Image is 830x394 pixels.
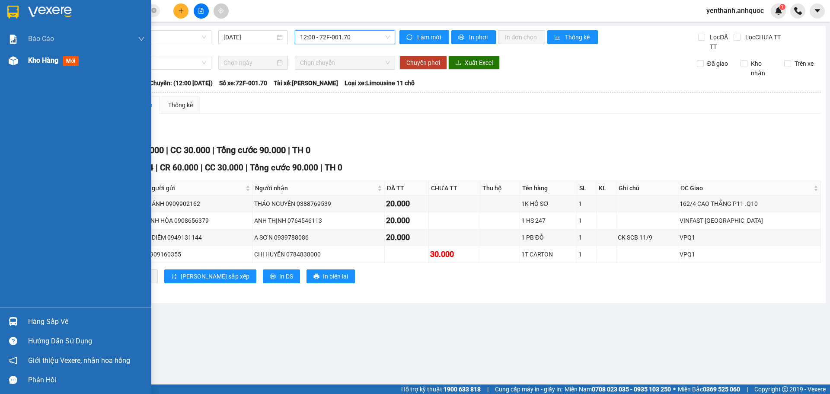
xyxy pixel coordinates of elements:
div: ANH HÒA 0908656379 [147,216,251,225]
span: Thống kê [565,32,591,42]
div: 1 [578,216,595,225]
button: downloadXuất Excel [448,56,500,70]
span: In phơi [469,32,489,42]
span: Tổng cước 90.000 [217,145,286,155]
span: Đã giao [704,59,731,68]
span: file-add [198,8,204,14]
div: 20.000 [386,215,427,227]
span: Người gửi [147,183,244,193]
span: download [455,60,461,67]
span: notification [9,356,17,365]
div: 20.000 [386,231,427,243]
span: | [156,163,158,173]
span: Chuyến: (12:00 [DATE]) [150,78,213,88]
sup: 1 [779,4,785,10]
span: | [246,163,248,173]
span: CR 60.000 [160,163,198,173]
span: | [201,163,203,173]
span: [PERSON_NAME] sắp xếp [181,272,249,281]
button: bar-chartThống kê [547,30,598,44]
strong: 1900 633 818 [444,386,481,393]
div: 30.000 [430,248,479,260]
span: printer [458,34,466,41]
div: Phản hồi [28,374,145,387]
span: mới [63,56,79,66]
button: syncLàm mới [399,30,449,44]
th: KL [597,181,616,195]
div: 1 HS 247 [521,216,575,225]
div: Thống kê [168,100,193,110]
span: | [166,145,168,155]
button: In đơn chọn [498,30,545,44]
th: CHƯA TT [429,181,480,195]
div: 0909160355 [147,250,251,259]
span: TH 0 [325,163,342,173]
img: warehouse-icon [9,317,18,326]
span: bar-chart [554,34,562,41]
img: logo-vxr [7,6,19,19]
div: 1 PB ĐỎ [521,233,575,242]
input: Chọn ngày [223,58,275,67]
span: ⚪️ [673,388,676,391]
button: file-add [194,3,209,19]
span: message [9,376,17,384]
th: Tên hàng [520,181,577,195]
span: printer [313,273,319,280]
span: Miền Nam [565,384,671,394]
span: Chọn chuyến [300,56,390,69]
div: C ÁNH 0909902162 [147,199,251,208]
span: down [138,35,145,42]
div: ANH THỊNH 0764546113 [254,216,383,225]
div: 20.000 [386,198,427,210]
div: THẢO NGUYÊN 0388769539 [254,199,383,208]
div: CHỊ HUYỀN 0784838000 [254,250,383,259]
span: 1 [781,4,784,10]
button: sort-ascending[PERSON_NAME] sắp xếp [164,269,256,283]
span: sync [406,34,414,41]
span: Lọc ĐÃ TT [706,32,733,51]
span: Số xe: 72F-001.70 [219,78,267,88]
span: question-circle [9,337,17,345]
span: | [212,145,214,155]
th: SL [577,181,597,195]
span: Kho nhận [747,59,778,78]
div: 162/4 CAO THẮNG P11 .Q10 [680,199,819,208]
span: | [320,163,322,173]
span: CC 30.000 [205,163,243,173]
span: Hỗ trợ kỹ thuật: [401,384,481,394]
span: Người nhận [255,183,376,193]
span: aim [218,8,224,14]
span: | [288,145,290,155]
span: plus [178,8,184,14]
button: printerIn phơi [451,30,496,44]
span: ĐC Giao [680,183,812,193]
div: 1 [578,250,595,259]
span: In biên lai [323,272,348,281]
th: Ghi chú [616,181,678,195]
button: aim [214,3,229,19]
div: VPQ1 [680,250,819,259]
span: Loại xe: Limousine 11 chỗ [345,78,415,88]
div: 1 [578,233,595,242]
span: CC 30.000 [170,145,210,155]
span: Làm mới [417,32,442,42]
span: Báo cáo [28,33,54,44]
span: Xuất Excel [465,58,493,67]
span: TH 0 [292,145,310,155]
span: Tài xế: [PERSON_NAME] [274,78,338,88]
strong: 0708 023 035 - 0935 103 250 [592,386,671,393]
img: warehouse-icon [9,56,18,65]
span: close-circle [151,7,156,15]
div: CK SCB 11/9 [618,233,677,242]
span: Miền Bắc [678,384,740,394]
span: printer [270,273,276,280]
img: icon-new-feature [775,7,782,15]
button: Chuyển phơi [399,56,447,70]
span: close-circle [151,8,156,13]
div: Hàng sắp về [28,315,145,328]
th: Thu hộ [480,181,520,195]
div: VPQ1 [680,233,819,242]
img: solution-icon [9,35,18,44]
span: Tổng cước 90.000 [250,163,318,173]
div: A SƠN 0939788086 [254,233,383,242]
